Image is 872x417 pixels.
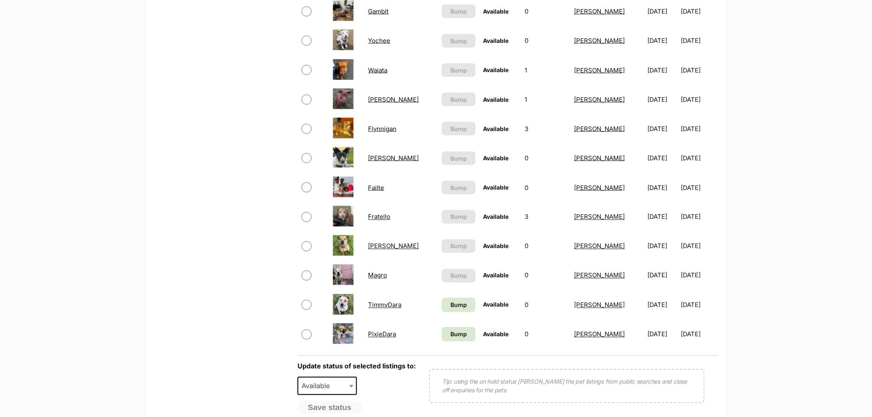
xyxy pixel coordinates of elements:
[450,124,467,133] span: Bump
[574,301,625,309] a: [PERSON_NAME]
[450,154,467,163] span: Bump
[574,213,625,221] a: [PERSON_NAME]
[450,7,467,16] span: Bump
[368,330,396,338] a: PixieDara
[483,184,509,191] span: Available
[368,66,387,74] a: Waiata
[368,37,390,45] a: Yochee
[644,85,680,114] td: [DATE]
[368,184,384,192] a: Failte
[644,291,680,319] td: [DATE]
[574,272,625,279] a: [PERSON_NAME]
[521,56,570,84] td: 1
[644,173,680,202] td: [DATE]
[368,242,419,250] a: [PERSON_NAME]
[644,232,680,260] td: [DATE]
[681,291,717,319] td: [DATE]
[483,96,509,103] span: Available
[442,93,476,106] button: Bump
[521,232,570,260] td: 0
[521,115,570,143] td: 3
[450,213,467,221] span: Bump
[442,122,476,136] button: Bump
[521,320,570,349] td: 0
[521,261,570,290] td: 0
[574,66,625,74] a: [PERSON_NAME]
[450,37,467,45] span: Bump
[521,26,570,55] td: 0
[450,272,467,280] span: Bump
[574,242,625,250] a: [PERSON_NAME]
[574,37,625,45] a: [PERSON_NAME]
[442,269,476,283] button: Bump
[298,380,338,392] span: Available
[483,243,509,250] span: Available
[681,173,717,202] td: [DATE]
[442,210,476,224] button: Bump
[368,96,419,103] a: [PERSON_NAME]
[442,298,476,312] a: Bump
[681,85,717,114] td: [DATE]
[644,115,680,143] td: [DATE]
[368,301,401,309] a: TimmyDara
[298,401,362,415] button: Save status
[644,320,680,349] td: [DATE]
[521,291,570,319] td: 0
[681,26,717,55] td: [DATE]
[681,56,717,84] td: [DATE]
[450,330,467,339] span: Bump
[298,362,416,370] label: Update status of selected listings to:
[681,261,717,290] td: [DATE]
[483,331,509,338] span: Available
[644,56,680,84] td: [DATE]
[298,377,357,395] span: Available
[450,95,467,104] span: Bump
[521,173,570,202] td: 0
[521,85,570,114] td: 1
[442,327,476,342] a: Bump
[442,181,476,194] button: Bump
[574,125,625,133] a: [PERSON_NAME]
[368,213,390,221] a: Fratello
[442,63,476,77] button: Bump
[483,213,509,220] span: Available
[450,242,467,251] span: Bump
[681,203,717,231] td: [DATE]
[574,330,625,338] a: [PERSON_NAME]
[574,7,625,15] a: [PERSON_NAME]
[368,154,419,162] a: [PERSON_NAME]
[521,203,570,231] td: 3
[483,37,509,44] span: Available
[368,272,387,279] a: Magro
[442,152,476,165] button: Bump
[483,272,509,279] span: Available
[483,155,509,162] span: Available
[644,261,680,290] td: [DATE]
[681,232,717,260] td: [DATE]
[574,154,625,162] a: [PERSON_NAME]
[681,115,717,143] td: [DATE]
[681,320,717,349] td: [DATE]
[368,7,389,15] a: Gambit
[483,301,509,308] span: Available
[450,301,467,309] span: Bump
[644,144,680,172] td: [DATE]
[644,26,680,55] td: [DATE]
[574,96,625,103] a: [PERSON_NAME]
[483,8,509,15] span: Available
[521,144,570,172] td: 0
[681,144,717,172] td: [DATE]
[644,203,680,231] td: [DATE]
[450,183,467,192] span: Bump
[442,377,692,395] p: Tip: using the on hold status [PERSON_NAME] the pet listings from public searches and close off e...
[483,125,509,132] span: Available
[442,239,476,253] button: Bump
[483,66,509,73] span: Available
[442,5,476,18] button: Bump
[368,125,396,133] a: Flynnigan
[574,184,625,192] a: [PERSON_NAME]
[450,66,467,75] span: Bump
[442,34,476,48] button: Bump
